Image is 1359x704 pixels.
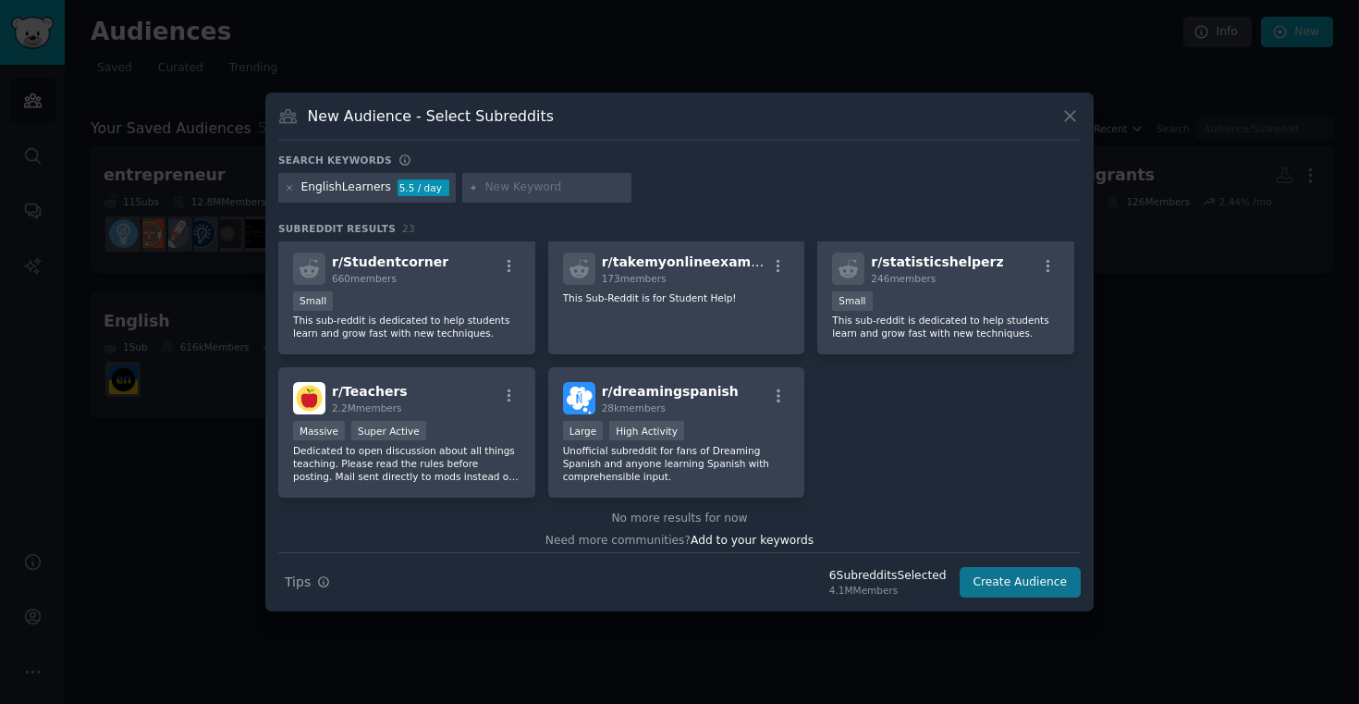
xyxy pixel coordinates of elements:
p: This sub-reddit is dedicated to help students learn and grow fast with new techniques. [293,314,520,340]
p: Dedicated to open discussion about all things teaching. Please read the rules before posting. Mai... [293,444,520,483]
span: 173 members [602,273,667,284]
div: 6 Subreddit s Selected [829,568,947,585]
span: Subreddit Results [278,222,396,235]
h3: New Audience - Select Subreddits [308,106,554,126]
span: 2.2M members [332,402,402,414]
div: No more results for now [278,511,1081,527]
p: Unofficial subreddit for fans of Dreaming Spanish and anyone learning Spanish with comprehensible... [563,444,790,483]
span: r/ Studentcorner [332,254,448,269]
span: r/ statisticshelperz [871,254,1003,269]
span: r/ takemyonlineexam_Help [602,254,791,269]
span: r/ Teachers [332,384,408,399]
span: Tips [285,573,311,592]
div: High Activity [609,421,684,440]
img: Teachers [293,382,325,414]
input: New Keyword [484,179,625,196]
div: Need more communities? [278,526,1081,550]
span: 660 members [332,273,397,284]
button: Tips [278,566,337,599]
button: Create Audience [960,567,1082,599]
div: 5.5 / day [398,179,449,196]
span: 246 members [871,273,936,284]
span: 28k members [602,402,666,414]
p: This Sub-Reddit is for Student Help! [563,291,790,304]
span: 23 [402,223,415,234]
img: dreamingspanish [563,382,595,414]
span: r/ dreamingspanish [602,384,739,399]
div: EnglishLearners [301,179,391,196]
div: Small [832,291,872,311]
div: Super Active [351,421,426,440]
div: Massive [293,421,345,440]
p: This sub-reddit is dedicated to help students learn and grow fast with new techniques. [832,314,1059,340]
h3: Search keywords [278,154,392,167]
div: 4.1M Members [829,584,947,597]
div: Small [293,291,333,311]
span: Add to your keywords [691,534,814,547]
div: Large [563,421,604,440]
